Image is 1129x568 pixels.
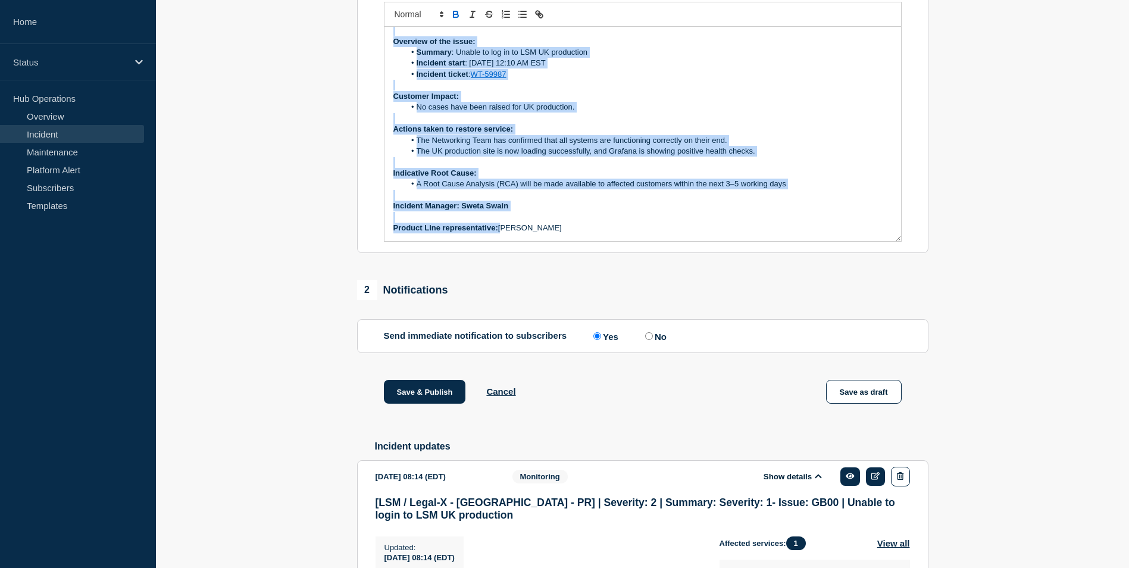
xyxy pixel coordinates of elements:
span: Font size [389,7,448,21]
strong: Customer Impact: [393,92,459,101]
li: : [405,69,892,80]
p: Status [13,57,127,67]
div: Message [384,27,901,241]
li: : Unable to log in to LSM UK production [405,47,892,58]
button: Show details [760,472,825,482]
p: Send immediate notification to subscribers [384,330,567,342]
p: [PERSON_NAME] [393,223,892,233]
div: [DATE] 08:14 (EDT) [376,467,495,486]
button: Toggle link [531,7,548,21]
strong: Indicative Root Cause: [393,168,477,177]
span: [DATE] 08:14 (EDT) [384,553,455,562]
button: View all [877,536,910,550]
li: The UK production site is now loading successfully, and Grafana is showing positive health checks. [405,146,892,157]
input: No [645,332,653,340]
h3: [LSM / Legal-X - [GEOGRAPHIC_DATA] - PR] | Severity: 2 | Summary: Severity: 1- Issue: GB00 | Unab... [376,497,910,522]
span: Monitoring [512,470,568,483]
button: Toggle bold text [448,7,464,21]
input: Yes [593,332,601,340]
button: Save & Publish [384,380,466,404]
li: No cases have been raised for UK production. [405,102,892,113]
div: Notifications [357,280,448,300]
li: A Root Cause Analysis (RCA) will be made available to affected customers within the next 3–5 work... [405,179,892,189]
p: Updated : [384,543,455,552]
li: The Networking Team has confirmed that all systems are functioning correctly on their end. [405,135,892,146]
span: 2 [357,280,377,300]
span: Affected services: [720,536,812,550]
strong: Incident ticket [417,70,468,79]
strong: Overview of the issue: [393,37,476,46]
li: : [DATE] 12:10 AM EST [405,58,892,68]
button: Toggle bulleted list [514,7,531,21]
label: No [642,330,667,342]
button: Cancel [486,386,515,397]
button: Save as draft [826,380,902,404]
strong: Incident start [417,58,465,67]
strong: Summary [417,48,452,57]
strong: Incident Manager: Sweta Swain [393,201,509,210]
a: WT-59987 [471,70,506,79]
strong: Actions taken to restore service: [393,124,514,133]
strong: Product Line representative: [393,223,498,232]
button: Toggle ordered list [498,7,514,21]
button: Toggle strikethrough text [481,7,498,21]
button: Toggle italic text [464,7,481,21]
label: Yes [590,330,618,342]
h2: Incident updates [375,441,928,452]
span: 1 [786,536,806,550]
div: Send immediate notification to subscribers [384,330,902,342]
